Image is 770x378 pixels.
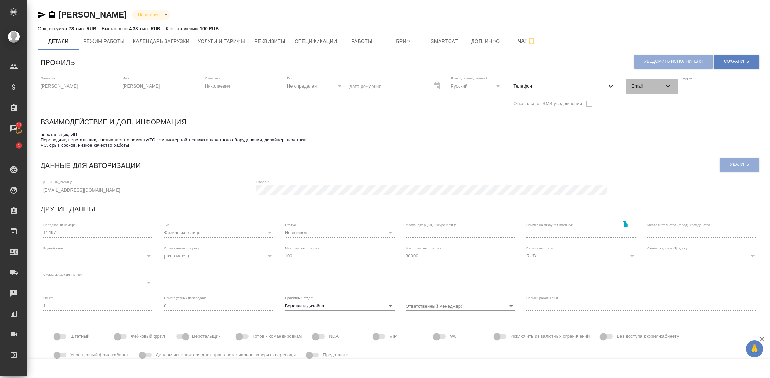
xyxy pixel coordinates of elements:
[386,301,395,311] button: Open
[469,37,502,46] span: Доп. инфо
[345,37,378,46] span: Работы
[631,83,664,90] span: Email
[102,26,129,31] p: Выставлено
[164,228,274,238] div: Физическое лицо
[166,26,200,31] p: К выставлению
[323,352,348,358] span: Предоплата
[285,228,395,238] div: Неактивен
[295,37,337,46] span: Спецификации
[513,83,607,90] span: Телефон
[41,132,760,148] textarea: верстальщик, ИП Переводчик, верстальщик, специалист по ремонту/ТО компьютерной техники и печатног...
[513,100,582,107] span: Отказался от SMS-уведомлений
[136,12,162,18] button: Неактивен
[41,77,56,80] label: Фамилия:
[69,26,96,31] p: 78 тыс. RUB
[626,79,678,94] div: Email
[683,77,694,80] label: Адрес:
[133,37,190,46] span: Календарь загрузки
[200,26,219,31] p: 100 RUB
[256,180,269,184] label: Пароль:
[647,223,711,226] label: Место жительства (город), гражданство:
[70,352,129,358] span: Упрощенный фрил-кабинет
[253,333,302,340] span: Готов к командировкам
[510,333,590,340] span: Исключить из валютных ограничений
[287,81,344,91] div: Не определен
[43,180,72,184] label: [PERSON_NAME]:
[205,77,221,80] label: Отчество:
[618,217,632,231] button: Скопировать ссылку
[123,77,130,80] label: Имя:
[192,333,220,340] span: Верстальщик
[526,223,573,226] label: Ссылка на аккаунт SmartCAT:
[58,10,127,19] a: [PERSON_NAME]
[198,37,245,46] span: Услуги и тарифы
[2,140,26,158] a: 1
[746,340,763,357] button: 🙏
[253,37,286,46] span: Реквизиты
[526,251,636,261] div: RUB
[428,37,461,46] span: Smartcat
[389,333,397,340] span: VIP
[164,223,170,226] label: Тип:
[451,81,502,91] div: Русский
[285,296,313,300] label: Проектный отдел:
[724,59,749,65] span: Сохранить
[506,301,516,311] button: Open
[164,251,274,261] div: раз в месяц
[164,247,200,250] label: Ограничение по сроку:
[406,247,442,250] label: Макс. сум. вып. за раз:
[714,55,759,69] button: Сохранить
[285,223,297,226] label: Статус:
[41,116,186,127] h6: Взаимодействие и доп. информация
[526,247,554,250] label: Валюта выплаты:
[12,122,25,128] span: 11
[387,37,420,46] span: Бриф
[43,273,86,276] label: Схема скидок для GPEMT:
[41,57,75,68] h6: Профиль
[43,296,53,300] label: Опыт:
[527,37,536,45] svg: Подписаться
[164,296,206,300] label: Опыт в устных переводах:
[42,37,75,46] span: Детали
[129,26,161,31] p: 4.38 тыс. RUB
[287,77,294,80] label: Пол:
[451,77,488,80] label: Язык для уведомлений:
[48,11,56,19] button: Скопировать ссылку
[131,333,165,340] span: Фейковый фрил
[508,79,620,94] div: Телефон
[647,247,689,250] label: Схема скидок по Традосу:
[749,342,760,356] span: 🙏
[450,333,457,340] span: W8
[510,37,543,45] span: Чат
[41,160,141,171] h6: Данные для авторизации
[43,247,64,250] label: Родной язык:
[132,10,170,20] div: Неактивен
[329,333,339,340] span: NDA
[38,11,46,19] button: Скопировать ссылку для ЯМессенджера
[43,223,75,226] label: Порядковый номер:
[83,37,125,46] span: Режим работы
[38,26,69,31] p: Общая сумма
[41,204,100,215] h6: Другие данные
[526,296,561,300] label: Навыки работы с ПО:
[156,352,296,358] span: Диплом исполнителя дает право нотариально заверять переводы
[285,247,320,250] label: Мин. сум. вып. за раз:
[617,333,679,340] span: Без доступа к фрил-кабинету
[13,142,24,149] span: 1
[70,333,89,340] span: Штатный
[406,223,456,226] label: Мессенджер (ICQ, Skype и т.п.):
[2,120,26,137] a: 11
